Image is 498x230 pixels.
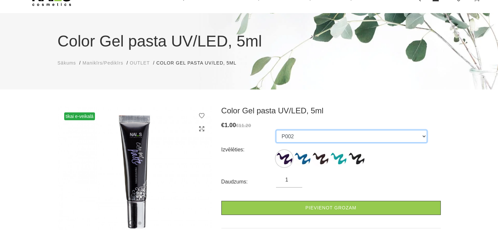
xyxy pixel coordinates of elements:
img: ... [312,150,328,167]
span: Manikīrs/Pedikīrs [83,60,123,66]
img: ... [276,150,292,167]
a: Manikīrs/Pedikīrs [83,60,123,67]
img: ... [294,150,310,167]
h3: Color Gel pasta UV/LED, 5ml [221,106,441,116]
a: Pievienot grozam [221,201,441,215]
s: €11.20 [236,123,251,128]
img: ... [348,150,364,167]
span: Sākums [58,60,76,66]
button: 2 of 2 [138,221,141,225]
span: tikai e-veikalā [64,112,95,120]
a: Sākums [58,60,76,67]
img: ... [330,150,346,167]
li: Color Gel pasta UV/LED, 5ml [156,60,243,67]
a: OUTLET [130,60,150,67]
h1: Color Gel pasta UV/LED, 5ml [58,29,441,53]
span: OUTLET [130,60,150,66]
span: 1.00 [225,122,236,128]
div: Daudzums: [221,177,276,187]
span: € [221,122,225,128]
button: 1 of 2 [129,220,135,226]
div: Izvēlēties: [221,144,276,155]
